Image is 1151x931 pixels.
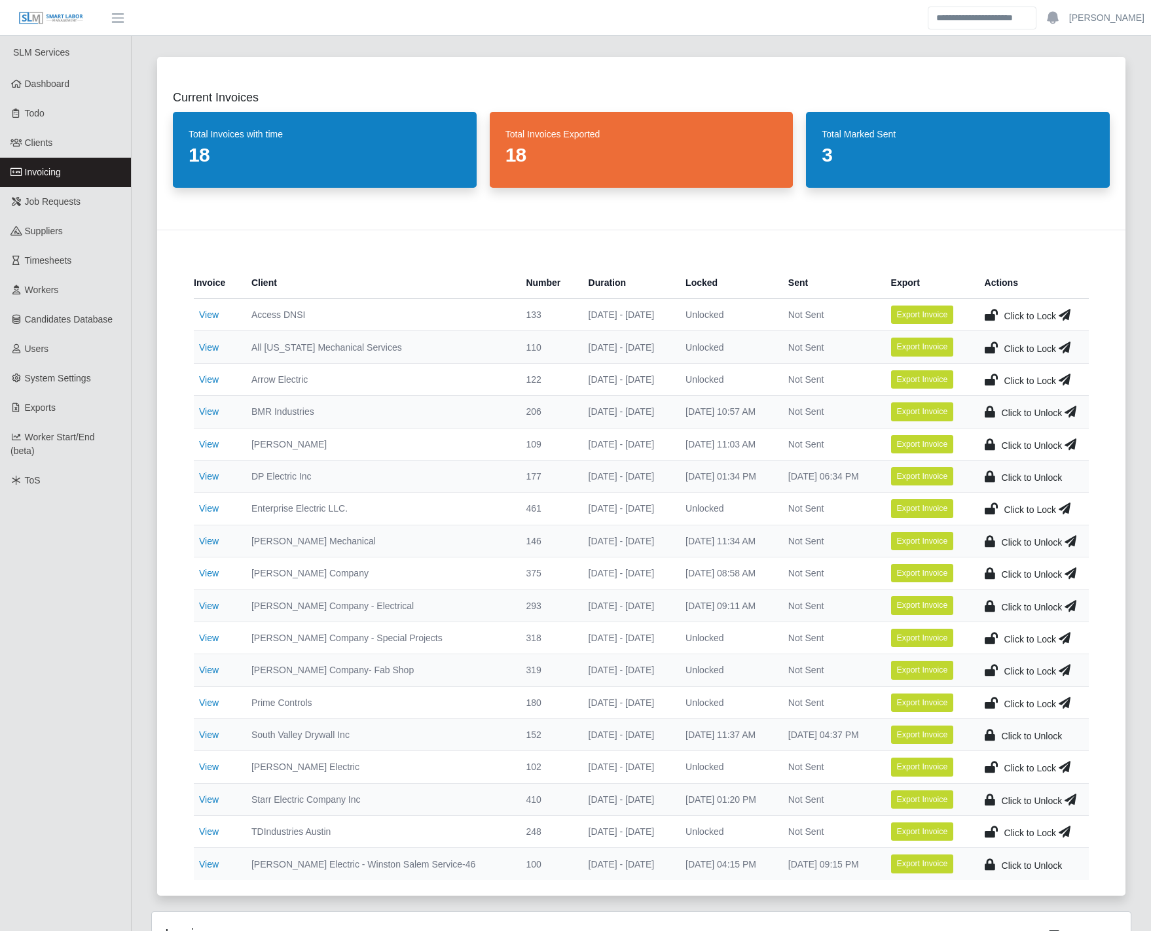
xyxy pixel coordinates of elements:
span: Click to Unlock [1002,537,1063,548]
span: Users [25,343,49,354]
span: Click to Unlock [1002,408,1063,418]
button: Export Invoice [891,370,954,389]
td: 152 [515,718,577,750]
dd: 3 [822,143,1094,167]
a: View [199,794,219,805]
span: Exports [25,402,56,413]
td: [DATE] - [DATE] [578,299,676,331]
td: Unlocked [675,363,778,395]
th: Sent [778,267,881,299]
button: Export Invoice [891,790,954,809]
dt: Total Invoices Exported [505,128,778,141]
td: Unlocked [675,493,778,525]
td: Unlocked [675,816,778,848]
h2: Current Invoices [173,88,1110,107]
span: Click to Lock [1004,828,1056,838]
a: View [199,859,219,870]
span: Candidates Database [25,314,113,325]
td: Unlocked [675,654,778,686]
dd: 18 [505,143,778,167]
td: [DATE] - [DATE] [578,718,676,750]
input: Search [928,7,1036,29]
th: Export [881,267,974,299]
button: Export Invoice [891,435,954,453]
td: [DATE] - [DATE] [578,848,676,880]
td: [DATE] - [DATE] [578,622,676,654]
td: [PERSON_NAME] Company- Fab Shop [241,654,515,686]
td: Not Sent [778,654,881,686]
span: Worker Start/End (beta) [10,432,95,456]
span: Click to Unlock [1002,796,1063,806]
td: [DATE] - [DATE] [578,363,676,395]
span: SLM Services [13,47,69,58]
td: Not Sent [778,557,881,589]
span: Click to Unlock [1002,602,1063,612]
td: [PERSON_NAME] Company - Electrical [241,589,515,622]
th: Actions [974,267,1089,299]
td: Not Sent [778,589,881,622]
button: Export Invoice [891,758,954,776]
td: 180 [515,686,577,718]
td: [DATE] - [DATE] [578,783,676,815]
a: View [199,568,219,578]
td: [DATE] 10:57 AM [675,396,778,428]
td: 248 [515,816,577,848]
button: Export Invoice [891,564,954,582]
a: View [199,374,219,385]
td: [DATE] 11:03 AM [675,428,778,460]
td: [DATE] 06:34 PM [778,460,881,492]
td: Arrow Electric [241,363,515,395]
th: Locked [675,267,778,299]
button: Export Invoice [891,726,954,744]
td: [DATE] - [DATE] [578,493,676,525]
td: 133 [515,299,577,331]
th: Client [241,267,515,299]
button: Export Invoice [891,661,954,679]
td: [DATE] - [DATE] [578,396,676,428]
th: Duration [578,267,676,299]
td: Unlocked [675,299,778,331]
td: [DATE] - [DATE] [578,816,676,848]
span: System Settings [25,373,91,383]
span: Click to Unlock [1002,472,1063,483]
td: [PERSON_NAME] Company - Special Projects [241,622,515,654]
td: 110 [515,331,577,363]
a: View [199,309,219,320]
th: Invoice [194,267,241,299]
span: Click to Lock [1004,343,1056,354]
span: Dashboard [25,79,70,89]
span: Click to Lock [1004,311,1056,321]
td: [DATE] 01:34 PM [675,460,778,492]
td: [DATE] - [DATE] [578,460,676,492]
a: View [199,536,219,546]
td: Not Sent [778,816,881,848]
td: [PERSON_NAME] Company [241,557,515,589]
td: [PERSON_NAME] Electric - Winston Salem Service-46 [241,848,515,880]
td: Not Sent [778,396,881,428]
span: Click to Lock [1004,699,1056,709]
td: 109 [515,428,577,460]
td: [DATE] 09:15 PM [778,848,881,880]
td: Enterprise Electric LLC. [241,493,515,525]
td: [PERSON_NAME] [241,428,515,460]
th: Number [515,267,577,299]
td: [DATE] - [DATE] [578,525,676,557]
td: [DATE] 08:58 AM [675,557,778,589]
td: Unlocked [675,686,778,718]
td: [DATE] 11:34 AM [675,525,778,557]
td: Unlocked [675,751,778,783]
td: Not Sent [778,686,881,718]
button: Export Invoice [891,306,954,324]
td: Not Sent [778,428,881,460]
td: [DATE] - [DATE] [578,557,676,589]
td: Not Sent [778,783,881,815]
td: [DATE] - [DATE] [578,589,676,622]
a: View [199,342,219,353]
button: Export Invoice [891,822,954,841]
td: [DATE] 04:37 PM [778,718,881,750]
span: Click to Lock [1004,634,1056,644]
td: Not Sent [778,331,881,363]
span: Click to Lock [1004,376,1056,386]
td: Not Sent [778,525,881,557]
td: 100 [515,848,577,880]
